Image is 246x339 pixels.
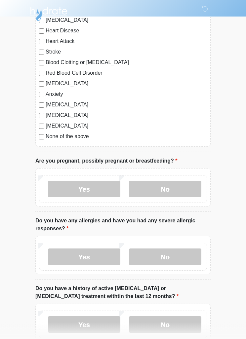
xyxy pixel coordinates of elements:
label: Heart Attack [46,38,207,46]
label: No [129,181,201,198]
input: Blood Clotting or [MEDICAL_DATA] [39,60,44,66]
input: [MEDICAL_DATA] [39,124,44,129]
label: [MEDICAL_DATA] [46,122,207,130]
input: [MEDICAL_DATA] [39,103,44,108]
input: Red Blood Cell Disorder [39,71,44,76]
label: None of the above [46,133,207,141]
label: Yes [48,249,120,265]
input: Stroke [39,50,44,55]
label: Are you pregnant, possibly pregnant or breastfeeding? [35,157,177,165]
label: Do you have any allergies and have you had any severe allergic responses? [35,217,211,233]
input: Anxiety [39,92,44,97]
img: Hydrate IV Bar - Chandler Logo [29,5,68,21]
label: [MEDICAL_DATA] [46,80,207,88]
input: None of the above [39,134,44,140]
input: [MEDICAL_DATA] [39,82,44,87]
label: No [129,317,201,333]
input: Heart Disease [39,29,44,34]
label: Stroke [46,48,207,56]
input: Heart Attack [39,39,44,45]
label: Red Blood Cell Disorder [46,69,207,77]
label: Yes [48,317,120,333]
input: [MEDICAL_DATA] [39,113,44,119]
label: Blood Clotting or [MEDICAL_DATA] [46,59,207,67]
label: Yes [48,181,120,198]
label: Heart Disease [46,27,207,35]
label: No [129,249,201,265]
label: Do you have a history of active [MEDICAL_DATA] or [MEDICAL_DATA] treatment withtin the last 12 mo... [35,285,211,301]
label: Anxiety [46,91,207,98]
label: [MEDICAL_DATA] [46,101,207,109]
label: [MEDICAL_DATA] [46,112,207,120]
